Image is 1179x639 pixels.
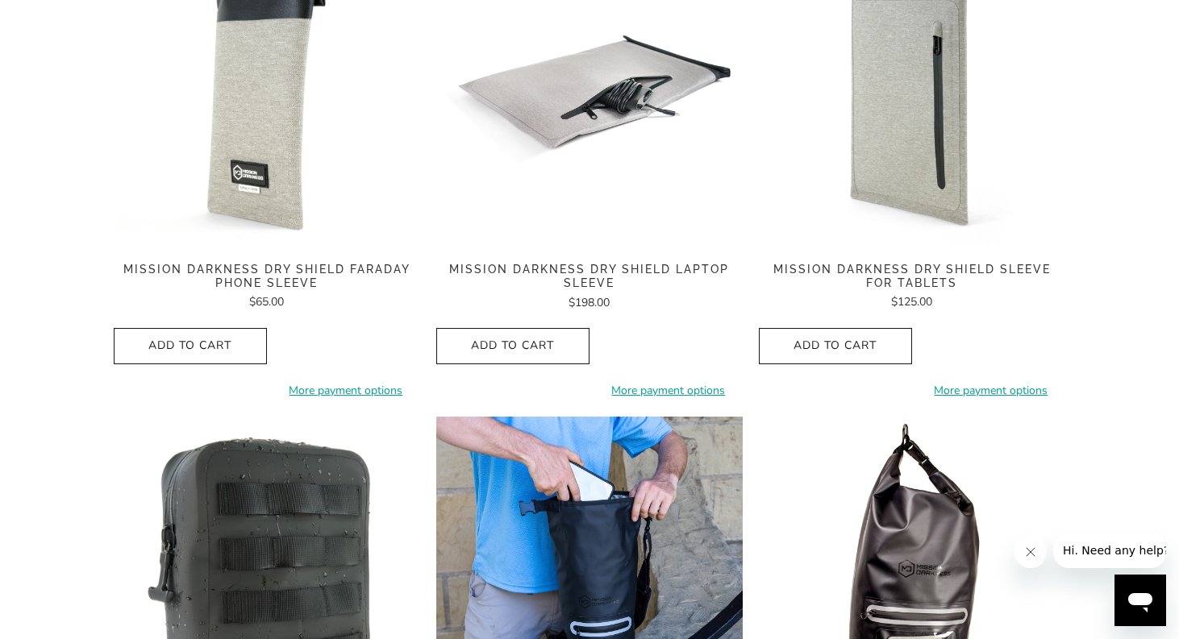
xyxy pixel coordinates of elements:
[759,263,1065,312] a: Mission Darkness Dry Shield Sleeve For Tablets $125.00
[436,263,743,290] span: Mission Darkness Dry Shield Laptop Sleeve
[1114,575,1166,626] iframe: Button to launch messaging window
[453,339,573,353] span: Add to Cart
[131,339,250,353] span: Add to Cart
[114,263,420,312] a: Mission Darkness Dry Shield Faraday Phone Sleeve $65.00
[569,295,610,310] span: $198.00
[917,382,1065,400] a: More payment options
[436,328,589,364] button: Add to Cart
[1053,533,1166,568] iframe: Message from company
[1014,536,1047,568] iframe: Close message
[594,382,743,400] a: More payment options
[759,328,912,364] button: Add to Cart
[759,263,1065,290] span: Mission Darkness Dry Shield Sleeve For Tablets
[10,11,116,24] span: Hi. Need any help?
[114,328,267,364] button: Add to Cart
[114,263,420,290] span: Mission Darkness Dry Shield Faraday Phone Sleeve
[249,294,284,309] span: $65.00
[776,339,895,353] span: Add to Cart
[891,294,932,309] span: $125.00
[272,382,420,400] a: More payment options
[436,263,743,312] a: Mission Darkness Dry Shield Laptop Sleeve $198.00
